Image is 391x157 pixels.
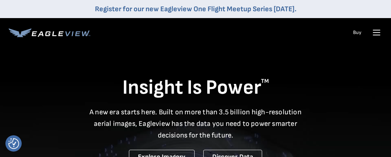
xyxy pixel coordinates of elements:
h1: Insight Is Power [9,75,382,101]
button: Consent Preferences [8,138,19,149]
img: Revisit consent button [8,138,19,149]
a: Buy [353,29,361,36]
a: Register for our new Eagleview One Flight Meetup Series [DATE]. [95,5,296,13]
p: A new era starts here. Built on more than 3.5 billion high-resolution aerial images, Eagleview ha... [85,106,306,141]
